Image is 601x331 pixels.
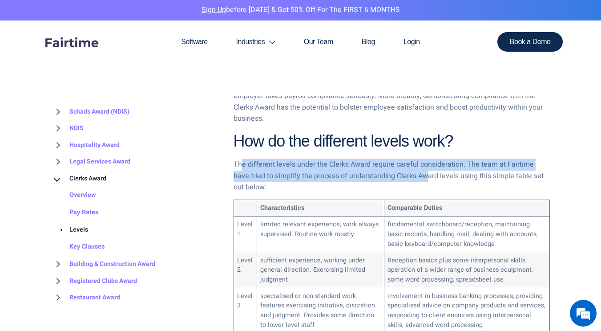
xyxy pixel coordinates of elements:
[52,273,137,290] a: Registered Clubs Award
[46,50,149,62] div: Need Clerks Rates?
[52,170,106,187] a: Clerks Award
[257,252,384,288] td: sufficient experience, working under general direction. Exercising limited judgment
[234,131,550,152] h2: How do the different levels work?
[52,221,88,239] a: Levels
[387,203,442,212] strong: Comparable Duties
[497,32,563,52] a: Book a Demo
[260,203,304,212] strong: Characteristics
[510,38,551,45] span: Book a Demo
[20,177,141,187] div: We'll Send Them to You
[52,103,129,120] a: Schads Award (NDIS)
[290,20,347,63] a: Our Team
[234,159,550,193] p: The different levels under the Clerks Award require careful consideration. The team at Fairtime h...
[115,211,141,223] div: Submit
[52,103,220,306] nav: BROWSE TOPICS
[167,20,222,63] a: Software
[52,289,120,306] a: Restaurant Award
[234,217,257,252] td: Level 1
[222,20,290,63] a: Industries
[52,256,155,273] a: Building & Construction Award
[52,187,96,204] a: Overview
[52,239,105,256] a: Key Clauses
[52,137,120,154] a: Hospitality Award
[52,154,130,171] a: Legal Services Award
[52,85,220,306] div: BROWSE TOPICS
[202,4,226,15] a: Sign Up
[384,217,549,252] td: fundamental switchboard/reception, maintaining basic records, handling mail, dealing with account...
[7,4,594,16] p: before [DATE] & Get 50% Off for the FIRST 6 MONTHS
[257,217,384,252] td: limited relevant experience, work always supervised. Routine work mostly
[384,252,549,288] td: Reception basics plus some interpersonal skills, operation of a wider range of business equipment...
[15,159,65,166] div: Need Clerks Rates?
[347,20,389,63] a: Blog
[15,45,37,67] img: d_7003521856_operators_12627000000521031
[234,252,257,288] td: Level 2
[52,120,84,137] a: NDIS
[389,20,434,63] a: Login
[4,245,169,277] textarea: Enter details in the input field
[146,4,167,26] div: Minimize live chat window
[52,204,98,221] a: Pay Rates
